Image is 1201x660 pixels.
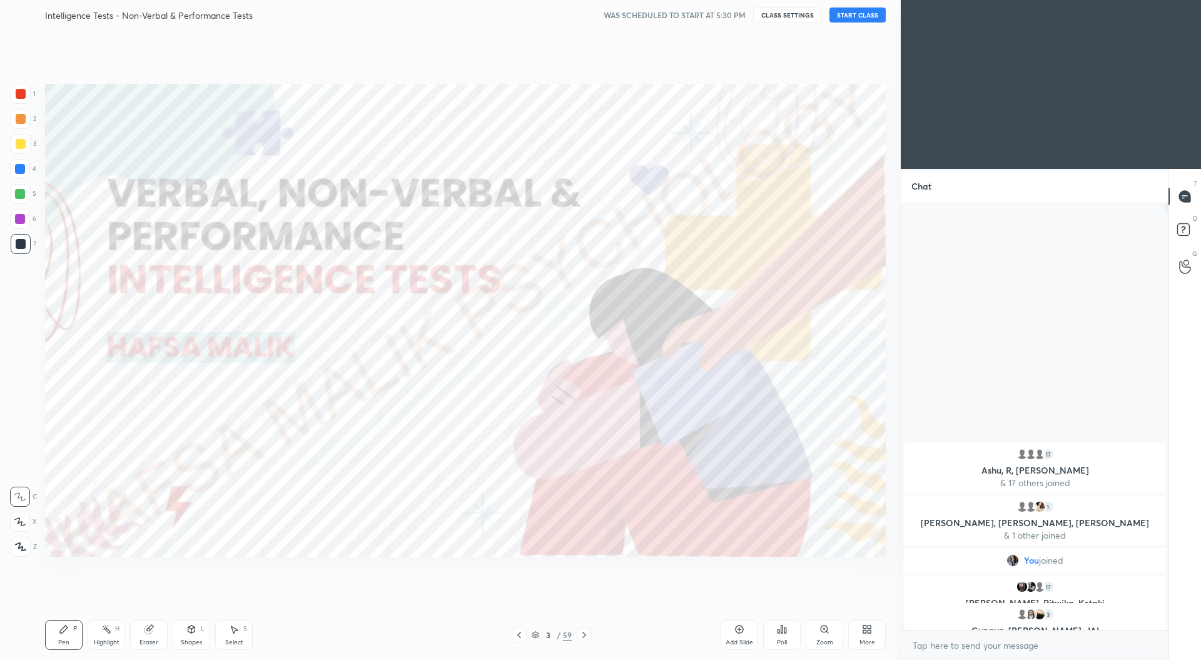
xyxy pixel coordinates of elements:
[1025,448,1037,460] img: default.png
[115,626,119,632] div: H
[1039,556,1063,566] span: joined
[777,639,787,646] div: Poll
[45,9,253,21] h4: Intelligence Tests - Non-Verbal & Performance Tests
[1024,556,1039,566] span: You
[73,626,77,632] div: P
[829,8,886,23] button: START CLASS
[1025,581,1037,593] img: b9f6072ce89e4889b6cc637cca4fab92.jpg
[912,598,1158,608] p: [PERSON_NAME], Ritwika, Ketaki
[10,209,36,229] div: 6
[1016,448,1028,460] img: default.png
[1192,249,1197,258] p: G
[912,626,1158,636] p: Gungun, [PERSON_NAME], JAI
[753,8,822,23] button: CLASS SETTINGS
[1025,500,1037,513] img: default.png
[901,170,941,203] p: Chat
[542,631,554,639] div: 3
[726,639,753,646] div: Add Slide
[1006,554,1019,567] img: e790fd2257ae49ebaec70e20e582d26a.jpg
[1016,608,1028,621] img: default.png
[11,134,36,154] div: 3
[816,639,833,646] div: Zoom
[1033,608,1046,621] img: 3
[912,518,1158,528] p: [PERSON_NAME], [PERSON_NAME], [PERSON_NAME]
[1193,214,1197,223] p: D
[139,639,158,646] div: Eraser
[557,631,560,639] div: /
[912,478,1158,488] p: & 17 others joined
[11,84,36,104] div: 1
[1042,500,1055,513] div: 1
[10,512,37,532] div: X
[11,109,36,129] div: 2
[58,639,69,646] div: Pen
[1042,448,1055,460] div: 17
[181,639,202,646] div: Shapes
[10,487,37,507] div: C
[901,440,1168,631] div: grid
[604,9,746,21] h5: WAS SCHEDULED TO START AT 5:30 PM
[11,537,37,557] div: Z
[1193,179,1197,188] p: T
[201,626,205,632] div: L
[94,639,119,646] div: Highlight
[11,234,36,254] div: 7
[1033,581,1046,593] img: default.png
[243,626,247,632] div: S
[912,465,1158,475] p: Ashu, R, [PERSON_NAME]
[1016,500,1028,513] img: default.png
[563,629,572,641] div: 59
[1033,500,1046,513] img: 614a0758725940aeac7abcf54334a451.jpg
[1042,581,1055,593] div: 17
[1042,608,1055,621] div: 3
[859,639,875,646] div: More
[912,531,1158,541] p: & 1 other joined
[10,184,36,204] div: 5
[225,639,243,646] div: Select
[1016,581,1028,593] img: 908de0b3583448ec9503da07fc543844.jpg
[10,159,36,179] div: 4
[1033,448,1046,460] img: default.png
[1025,608,1037,621] img: 0b699865218345ba9e95bc61ac9205fb.jpg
